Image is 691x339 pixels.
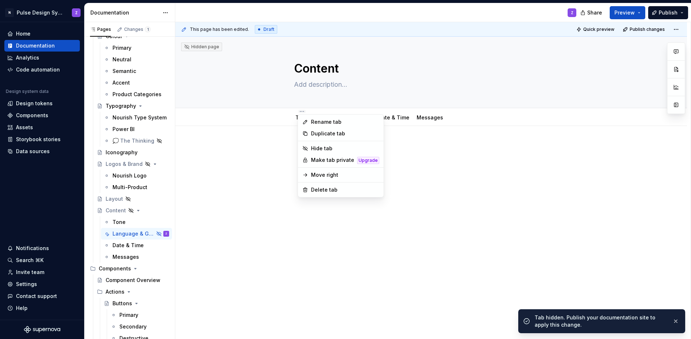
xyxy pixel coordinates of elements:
[311,156,354,164] div: Make tab private
[311,130,379,137] div: Duplicate tab
[535,314,667,328] div: Tab hidden. Publish your documentation site to apply this change.
[311,145,379,152] div: Hide tab
[311,186,379,193] div: Delete tab
[311,171,379,179] div: Move right
[357,157,379,164] div: Upgrade
[311,118,379,126] div: Rename tab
